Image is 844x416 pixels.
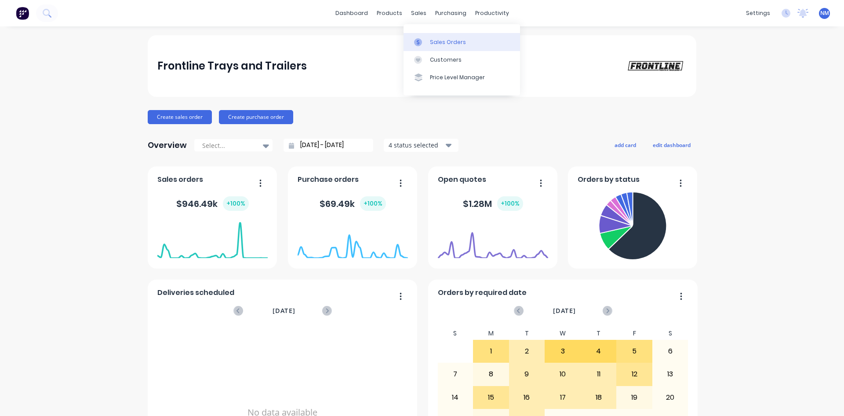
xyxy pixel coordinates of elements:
div: purchasing [431,7,471,20]
div: 3 [545,340,580,362]
div: Sales Orders [430,38,466,46]
a: Price Level Manager [404,69,520,86]
div: T [581,327,617,340]
div: + 100 % [497,196,523,211]
div: 11 [581,363,616,385]
div: Overview [148,136,187,154]
button: Create purchase order [219,110,293,124]
div: 4 [581,340,616,362]
div: 17 [545,387,580,409]
button: 4 status selected [384,139,458,152]
span: Purchase orders [298,174,359,185]
div: W [545,327,581,340]
div: S [437,327,473,340]
span: Open quotes [438,174,486,185]
div: 19 [617,387,652,409]
img: Frontline Trays and Trailers [625,59,687,73]
div: 7 [438,363,473,385]
div: settings [742,7,775,20]
div: S [652,327,688,340]
a: Customers [404,51,520,69]
div: T [509,327,545,340]
div: 2 [509,340,545,362]
img: Factory [16,7,29,20]
div: 14 [438,387,473,409]
div: 5 [617,340,652,362]
div: 16 [509,387,545,409]
span: NM [820,9,829,17]
div: 20 [653,387,688,409]
div: 13 [653,363,688,385]
div: + 100 % [360,196,386,211]
div: $ 69.49k [320,196,386,211]
a: Sales Orders [404,33,520,51]
div: sales [407,7,431,20]
div: 12 [617,363,652,385]
a: dashboard [331,7,372,20]
div: productivity [471,7,513,20]
button: edit dashboard [647,139,696,151]
span: [DATE] [273,306,295,316]
div: products [372,7,407,20]
div: 4 status selected [389,140,444,150]
div: $ 1.28M [463,196,523,211]
div: 1 [473,340,509,362]
div: 6 [653,340,688,362]
span: Orders by status [578,174,640,185]
span: [DATE] [553,306,576,316]
div: 9 [509,363,545,385]
span: Deliveries scheduled [157,287,234,298]
div: + 100 % [223,196,249,211]
div: 18 [581,387,616,409]
div: 15 [473,387,509,409]
div: $ 946.49k [176,196,249,211]
button: Create sales order [148,110,212,124]
div: 10 [545,363,580,385]
span: Sales orders [157,174,203,185]
div: Frontline Trays and Trailers [157,57,307,75]
div: Customers [430,56,462,64]
div: M [473,327,509,340]
div: F [616,327,652,340]
div: 8 [473,363,509,385]
button: add card [609,139,642,151]
div: Price Level Manager [430,74,485,81]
